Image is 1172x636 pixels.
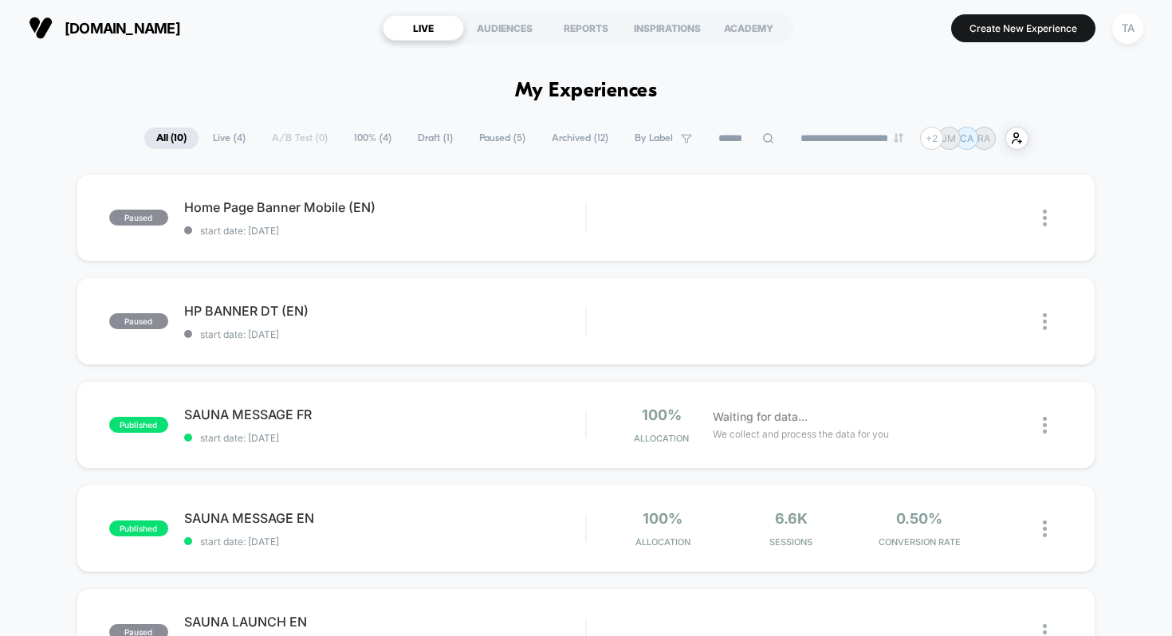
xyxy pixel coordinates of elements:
[775,510,808,527] span: 6.6k
[515,80,658,103] h1: My Experiences
[184,614,586,630] span: SAUNA LAUNCH EN
[643,510,682,527] span: 100%
[894,133,903,143] img: end
[24,15,185,41] button: [DOMAIN_NAME]
[144,128,199,149] span: All ( 10 )
[184,225,586,237] span: start date: [DATE]
[634,433,689,444] span: Allocation
[109,313,168,329] span: paused
[184,199,586,215] span: Home Page Banner Mobile (EN)
[184,536,586,548] span: start date: [DATE]
[627,15,708,41] div: INSPIRATIONS
[1043,210,1047,226] img: close
[951,14,1095,42] button: Create New Experience
[464,15,545,41] div: AUDIENCES
[184,432,586,444] span: start date: [DATE]
[642,406,682,423] span: 100%
[731,536,851,548] span: Sessions
[635,132,673,144] span: By Label
[184,303,586,319] span: HP BANNER DT (EN)
[1043,417,1047,434] img: close
[109,417,168,433] span: published
[1112,13,1143,44] div: TA
[184,328,586,340] span: start date: [DATE]
[896,510,942,527] span: 0.50%
[29,16,53,40] img: Visually logo
[109,210,168,226] span: paused
[467,128,537,149] span: Paused ( 5 )
[859,536,980,548] span: CONVERSION RATE
[977,132,990,144] p: RA
[342,128,403,149] span: 100% ( 4 )
[383,15,464,41] div: LIVE
[920,127,943,150] div: + 2
[713,408,808,426] span: Waiting for data...
[1043,520,1047,537] img: close
[635,536,690,548] span: Allocation
[201,128,258,149] span: Live ( 4 )
[184,510,586,526] span: SAUNA MESSAGE EN
[545,15,627,41] div: REPORTS
[109,520,168,536] span: published
[708,15,789,41] div: ACADEMY
[65,20,180,37] span: [DOMAIN_NAME]
[540,128,620,149] span: Archived ( 12 )
[406,128,465,149] span: Draft ( 1 )
[1043,313,1047,330] img: close
[960,132,973,144] p: CA
[713,426,889,442] span: We collect and process the data for you
[942,132,956,144] p: JM
[1107,12,1148,45] button: TA
[184,406,586,422] span: SAUNA MESSAGE FR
